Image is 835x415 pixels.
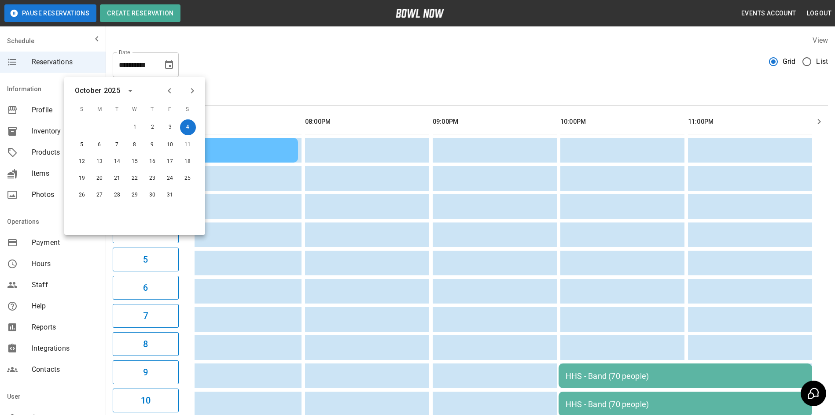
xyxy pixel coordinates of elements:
[74,137,90,153] button: Oct 5, 2025
[560,109,684,134] th: 10:00PM
[141,393,151,408] h6: 10
[32,189,99,200] span: Photos
[113,84,828,105] div: inventory tabs
[74,187,90,203] button: Oct 26, 2025
[32,343,99,354] span: Integrations
[74,101,90,119] span: S
[109,154,125,170] button: Oct 14, 2025
[109,187,125,203] button: Oct 28, 2025
[127,154,143,170] button: Oct 15, 2025
[144,154,160,170] button: Oct 16, 2025
[32,301,99,311] span: Help
[144,101,160,119] span: T
[180,119,196,135] button: Oct 4, 2025
[162,154,178,170] button: Oct 17, 2025
[32,259,99,269] span: Hours
[127,137,143,153] button: Oct 8, 2025
[113,389,179,412] button: 10
[143,252,148,267] h6: 5
[127,119,143,135] button: Oct 1, 2025
[162,101,178,119] span: F
[92,154,107,170] button: Oct 13, 2025
[813,36,828,44] label: View
[566,400,805,409] div: HHS - Band (70 people)
[816,56,828,67] span: List
[783,56,796,67] span: Grid
[566,371,805,381] div: HHS - Band (70 people)
[74,154,90,170] button: Oct 12, 2025
[74,170,90,186] button: Oct 19, 2025
[32,147,99,158] span: Products
[143,309,148,323] h6: 7
[180,154,195,170] button: Oct 18, 2025
[32,126,99,137] span: Inventory
[162,187,178,203] button: Oct 31, 2025
[32,237,99,248] span: Payment
[162,83,177,98] button: Previous month
[4,4,96,22] button: Pause Reservations
[75,85,101,96] div: October
[162,170,178,186] button: Oct 24, 2025
[92,187,107,203] button: Oct 27, 2025
[92,137,107,153] button: Oct 6, 2025
[162,119,178,135] button: Oct 3, 2025
[32,280,99,290] span: Staff
[144,187,160,203] button: Oct 30, 2025
[32,364,99,375] span: Contacts
[305,109,429,134] th: 08:00PM
[433,109,557,134] th: 09:00PM
[803,5,835,22] button: Logout
[109,101,125,119] span: T
[144,137,160,153] button: Oct 9, 2025
[162,137,178,153] button: Oct 10, 2025
[185,83,200,98] button: Next month
[32,322,99,333] span: Reports
[109,137,125,153] button: Oct 7, 2025
[123,83,138,98] button: calendar view is open, switch to year view
[127,170,143,186] button: Oct 22, 2025
[688,109,812,134] th: 11:00PM
[32,57,99,67] span: Reservations
[113,360,179,384] button: 9
[92,170,107,186] button: Oct 20, 2025
[92,101,107,119] span: M
[738,5,800,22] button: Events Account
[180,137,195,153] button: Oct 11, 2025
[160,56,178,74] button: Choose date, selected date is Oct 4, 2025
[113,304,179,328] button: 7
[145,119,161,135] button: Oct 2, 2025
[32,168,99,179] span: Items
[113,332,179,356] button: 8
[113,276,179,300] button: 6
[113,248,179,271] button: 5
[127,101,143,119] span: W
[143,281,148,295] h6: 6
[109,170,125,186] button: Oct 21, 2025
[396,9,444,18] img: logo
[180,101,195,119] span: S
[180,170,195,186] button: Oct 25, 2025
[143,337,148,351] h6: 8
[143,365,148,379] h6: 9
[144,170,160,186] button: Oct 23, 2025
[100,4,180,22] button: Create Reservation
[127,187,143,203] button: Oct 29, 2025
[32,105,99,115] span: Profile
[104,85,120,96] div: 2025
